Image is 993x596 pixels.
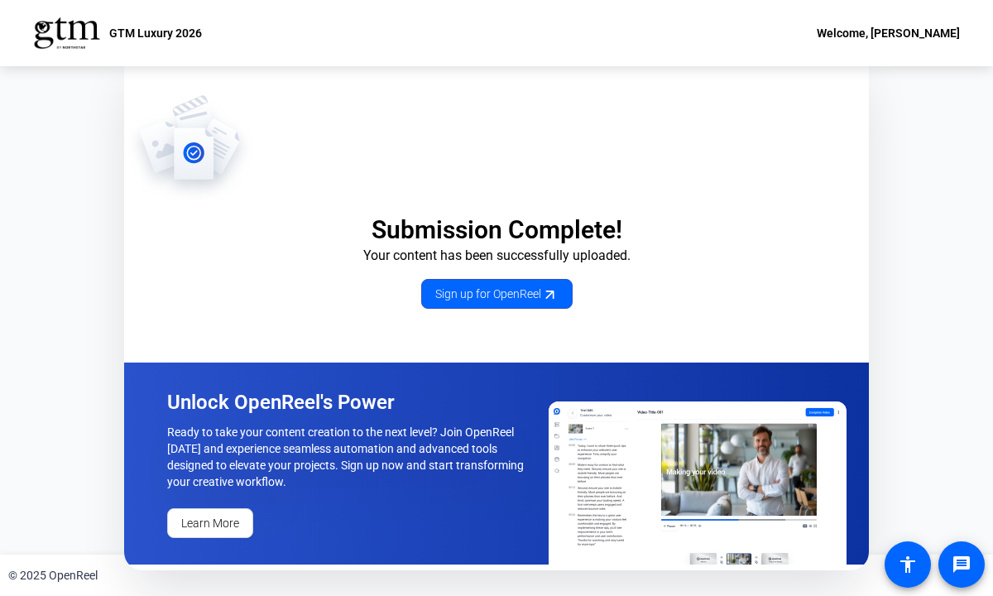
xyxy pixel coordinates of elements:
span: Sign up for OpenReel [435,286,559,303]
mat-icon: message [952,555,971,574]
img: OpenReel [549,401,847,565]
p: Submission Complete! [124,214,869,246]
p: Ready to take your content creation to the next level? Join OpenReel [DATE] and experience seamle... [167,424,530,490]
img: OpenReel logo [33,17,101,50]
mat-icon: accessibility [898,555,918,574]
div: Welcome, [PERSON_NAME] [817,23,960,43]
a: Sign up for OpenReel [421,279,573,309]
p: Unlock OpenReel's Power [167,389,530,416]
p: GTM Luxury 2026 [109,23,202,43]
p: Your content has been successfully uploaded. [124,246,869,266]
div: © 2025 OpenReel [8,567,98,584]
img: OpenReel [124,94,256,201]
span: Learn More [181,515,239,532]
a: Learn More [167,508,253,538]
